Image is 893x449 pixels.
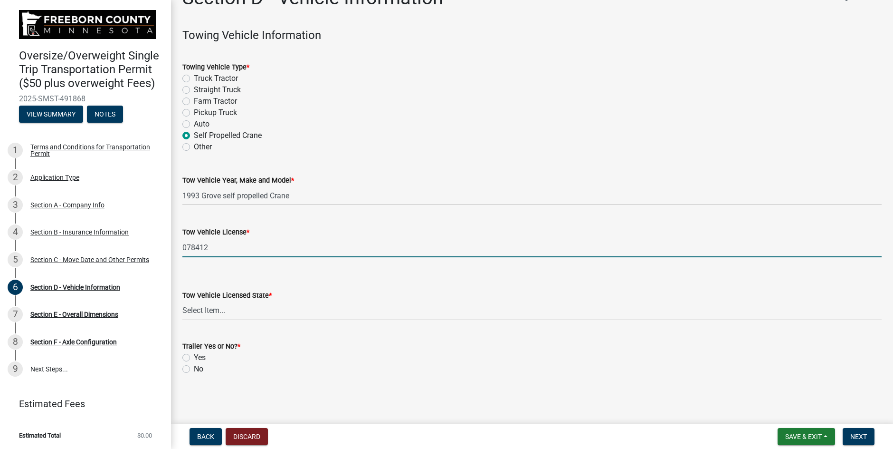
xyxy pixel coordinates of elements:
label: Farm Tractor [194,96,237,107]
div: 1 [8,143,23,158]
div: 3 [8,197,23,213]
span: Next [850,433,867,440]
label: Towing Vehicle Type [182,64,249,71]
div: Section A - Company Info [30,202,104,208]
div: 7 [8,307,23,322]
div: 2 [8,170,23,185]
label: Tow Vehicle Licensed State [182,293,272,299]
wm-modal-confirm: Notes [87,111,123,118]
button: Back [190,428,222,445]
div: Application Type [30,174,79,181]
a: Estimated Fees [8,394,156,413]
span: $0.00 [137,432,152,439]
div: 6 [8,280,23,295]
label: Pickup Truck [194,107,237,118]
div: Terms and Conditions for Transportation Permit [30,144,156,157]
div: 4 [8,224,23,240]
label: Tow Vehicle License [182,229,249,236]
button: Discard [226,428,268,445]
label: Trailer Yes or No? [182,343,240,350]
div: Section B - Insurance Information [30,229,129,235]
button: Save & Exit [778,428,835,445]
label: Auto [194,118,209,130]
h4: Oversize/Overweight Single Trip Transportation Permit ($50 plus overweight Fees) [19,49,163,90]
h4: Towing Vehicle Information [182,29,882,42]
div: Section F - Axle Configuration [30,339,117,345]
span: 2025-SMST-491868 [19,94,152,103]
button: Notes [87,106,123,123]
div: Section E - Overall Dimensions [30,311,118,318]
span: Back [197,433,214,440]
label: Truck Tractor [194,73,238,84]
div: 9 [8,361,23,377]
wm-modal-confirm: Summary [19,111,83,118]
label: Tow Vehicle Year, Make and Model [182,177,294,184]
button: Next [843,428,874,445]
label: No [194,363,203,375]
span: Estimated Total [19,432,61,439]
div: Section D - Vehicle Information [30,284,120,291]
label: Other [194,141,212,153]
div: 8 [8,334,23,350]
div: Section C - Move Date and Other Permits [30,256,149,263]
label: Self Propelled Crane [194,130,262,141]
label: Yes [194,352,206,363]
img: Freeborn County, Minnesota [19,10,156,39]
div: 5 [8,252,23,267]
span: Save & Exit [785,433,822,440]
button: View Summary [19,106,83,123]
label: Straight Truck [194,84,241,96]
